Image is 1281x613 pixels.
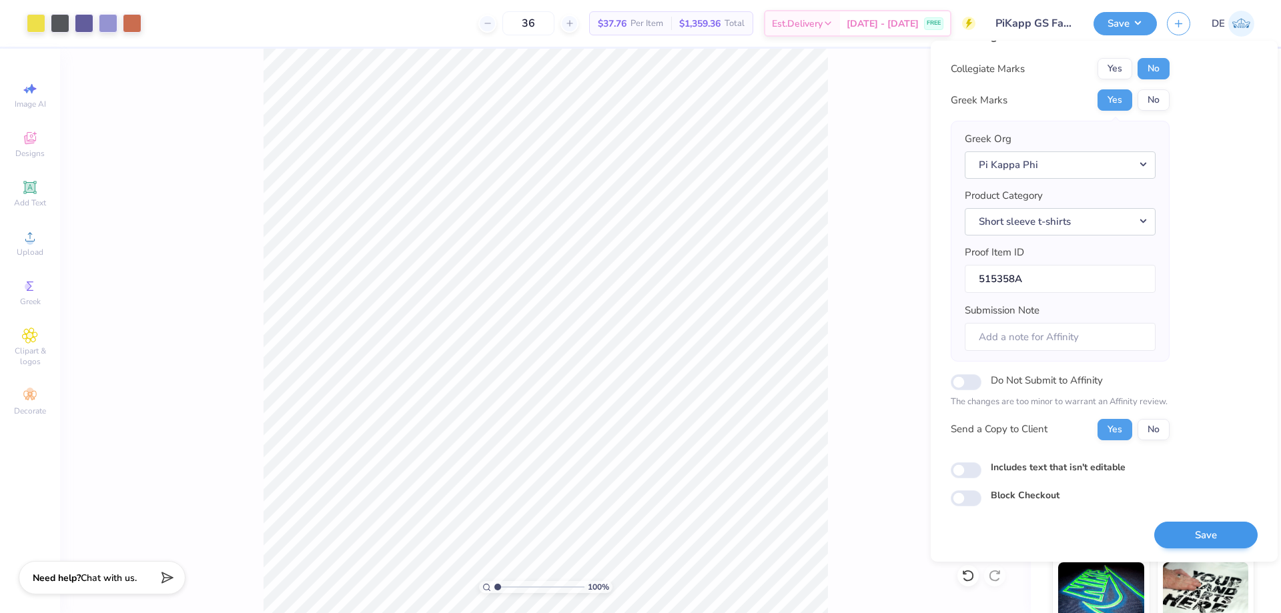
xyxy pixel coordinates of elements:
span: Image AI [15,99,46,109]
button: No [1138,58,1170,79]
span: FREE [927,19,941,28]
input: Untitled Design [985,10,1084,37]
span: 100 % [588,581,609,593]
label: Product Category [965,188,1043,203]
button: Save [1094,12,1157,35]
span: $37.76 [598,17,626,31]
label: Do Not Submit to Affinity [991,372,1103,389]
button: Yes [1098,89,1132,111]
button: No [1138,419,1170,440]
button: Pi Kappa Phi [965,151,1156,179]
label: Proof Item ID [965,245,1024,260]
span: Greek [20,296,41,307]
button: Save [1154,522,1258,549]
button: No [1138,89,1170,111]
div: Greek Marks [951,93,1007,108]
span: Chat with us. [81,572,137,584]
div: Send a Copy to Client [951,422,1047,437]
span: Per Item [630,17,663,31]
div: Collegiate Marks [951,61,1025,77]
span: Add Text [14,197,46,208]
input: – – [502,11,554,35]
span: Decorate [14,406,46,416]
span: Upload [17,247,43,257]
p: The changes are too minor to warrant an Affinity review. [951,396,1170,409]
button: Yes [1098,419,1132,440]
span: Designs [15,148,45,159]
span: Total [725,17,745,31]
span: Clipart & logos [7,346,53,367]
a: DE [1212,11,1254,37]
label: Block Checkout [991,488,1059,502]
label: Greek Org [965,131,1011,147]
span: DE [1212,16,1225,31]
span: [DATE] - [DATE] [847,17,919,31]
label: Includes text that isn't editable [991,460,1126,474]
strong: Need help? [33,572,81,584]
span: Est. Delivery [772,17,823,31]
span: $1,359.36 [679,17,721,31]
label: Submission Note [965,303,1039,318]
input: Add a note for Affinity [965,323,1156,352]
button: Short sleeve t-shirts [965,208,1156,235]
button: Yes [1098,58,1132,79]
img: Djian Evardoni [1228,11,1254,37]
